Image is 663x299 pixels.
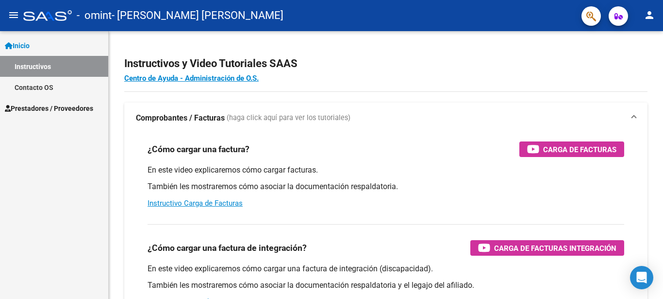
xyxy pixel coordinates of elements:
[519,141,624,157] button: Carga de Facturas
[136,113,225,123] strong: Comprobantes / Facturas
[5,103,93,114] span: Prestadores / Proveedores
[543,143,616,156] span: Carga de Facturas
[148,181,624,192] p: También les mostraremos cómo asociar la documentación respaldatoria.
[630,266,653,289] div: Open Intercom Messenger
[148,199,243,208] a: Instructivo Carga de Facturas
[227,113,350,123] span: (haga click aquí para ver los tutoriales)
[644,9,655,21] mat-icon: person
[148,241,307,255] h3: ¿Cómo cargar una factura de integración?
[470,240,624,256] button: Carga de Facturas Integración
[124,54,647,73] h2: Instructivos y Video Tutoriales SAAS
[5,40,30,51] span: Inicio
[494,242,616,254] span: Carga de Facturas Integración
[124,103,647,134] mat-expansion-panel-header: Comprobantes / Facturas (haga click aquí para ver los tutoriales)
[148,165,624,176] p: En este video explicaremos cómo cargar facturas.
[148,142,249,156] h3: ¿Cómo cargar una factura?
[148,280,624,291] p: También les mostraremos cómo asociar la documentación respaldatoria y el legajo del afiliado.
[8,9,19,21] mat-icon: menu
[148,264,624,274] p: En este video explicaremos cómo cargar una factura de integración (discapacidad).
[77,5,112,26] span: - omint
[124,74,259,83] a: Centro de Ayuda - Administración de O.S.
[112,5,283,26] span: - [PERSON_NAME] [PERSON_NAME]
